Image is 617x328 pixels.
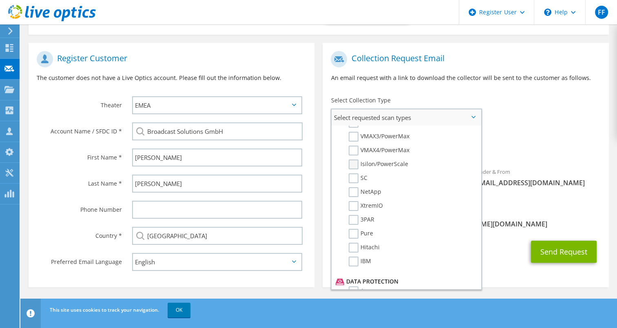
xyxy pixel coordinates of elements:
label: Theater [37,96,122,109]
label: First Name * [37,148,122,162]
label: IBM [349,257,371,266]
label: Last Name * [37,175,122,188]
div: To [323,163,466,200]
label: Hitachi [349,243,380,253]
label: 3PAR [349,215,374,225]
label: Preferred Email Language [37,253,122,266]
label: Account Name / SFDC ID * [37,122,122,135]
a: OK [168,303,190,317]
li: Data Protection [334,277,476,286]
button: Send Request [531,241,597,263]
label: VMAX3/PowerMax [349,132,409,142]
label: NetApp [349,187,381,197]
svg: \n [544,9,551,16]
h1: Register Customer [37,51,302,67]
div: Requested Collections [323,129,608,159]
span: FF [595,6,608,19]
h1: Collection Request Email [331,51,596,67]
span: [EMAIL_ADDRESS][DOMAIN_NAME] [474,178,601,187]
label: Isilon/PowerScale [349,160,408,169]
span: Select requested scan types [332,109,480,126]
label: VMAX4/PowerMax [349,146,409,155]
span: This site uses cookies to track your navigation. [50,306,159,313]
label: SC [349,173,367,183]
div: CC & Reply To [323,204,608,233]
label: Country * [37,227,122,240]
div: Sender & From [466,163,609,191]
label: Avamar [349,286,381,296]
label: Phone Number [37,201,122,214]
label: Pure [349,229,373,239]
p: An email request with a link to download the collector will be sent to the customer as follows. [331,73,600,82]
p: The customer does not have a Live Optics account. Please fill out the information below. [37,73,306,82]
label: Select Collection Type [331,96,390,104]
label: XtremIO [349,201,383,211]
